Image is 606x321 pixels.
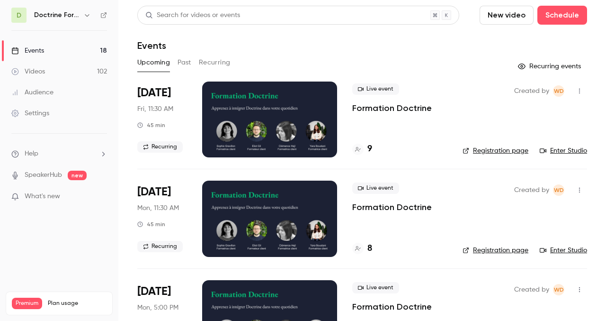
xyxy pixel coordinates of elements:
span: [DATE] [137,85,171,101]
a: Registration page [463,246,528,255]
a: Enter Studio [540,246,587,255]
span: new [68,171,87,180]
div: 45 min [137,220,165,228]
div: Settings [11,109,49,118]
h4: 8 [367,242,372,255]
span: Created by [514,184,549,196]
span: [DATE] [137,184,171,200]
button: Recurring [199,55,231,70]
a: Formation Doctrine [352,301,432,312]
span: Live event [352,83,399,95]
span: Mon, 5:00 PM [137,303,178,312]
span: Fri, 11:30 AM [137,104,173,114]
button: New video [480,6,534,25]
span: Help [25,149,38,159]
span: Created by [514,85,549,97]
span: Recurring [137,141,183,153]
a: 9 [352,143,372,156]
span: Recurring [137,241,183,252]
div: Audience [11,88,53,97]
span: Webinar Doctrine [553,284,564,295]
div: Videos [11,67,45,76]
span: Webinar Doctrine [553,85,564,97]
div: 45 min [137,121,165,129]
h1: Events [137,40,166,51]
div: Events [11,46,44,55]
a: Formation Doctrine [352,102,432,114]
iframe: Noticeable Trigger [96,193,107,201]
span: Webinar Doctrine [553,184,564,196]
h4: 9 [367,143,372,156]
div: Search for videos or events [145,10,240,20]
button: Past [178,55,191,70]
div: Sep 26 Fri, 11:30 AM (Europe/Paris) [137,82,187,157]
a: 8 [352,242,372,255]
span: D [17,10,21,20]
a: Enter Studio [540,146,587,156]
span: Premium [12,298,42,309]
span: Mon, 11:30 AM [137,203,179,213]
li: help-dropdown-opener [11,149,107,159]
span: WD [554,184,564,196]
button: Schedule [537,6,587,25]
div: Sep 29 Mon, 11:30 AM (Europe/Paris) [137,181,187,257]
span: Created by [514,284,549,295]
span: [DATE] [137,284,171,299]
span: WD [554,284,564,295]
a: Registration page [463,146,528,156]
span: Live event [352,183,399,194]
span: Plan usage [48,300,107,307]
button: Upcoming [137,55,170,70]
span: WD [554,85,564,97]
span: What's new [25,192,60,202]
span: Live event [352,282,399,293]
h6: Doctrine Formation Avocats [34,10,80,20]
button: Recurring events [514,59,587,74]
a: SpeakerHub [25,170,62,180]
a: Formation Doctrine [352,202,432,213]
